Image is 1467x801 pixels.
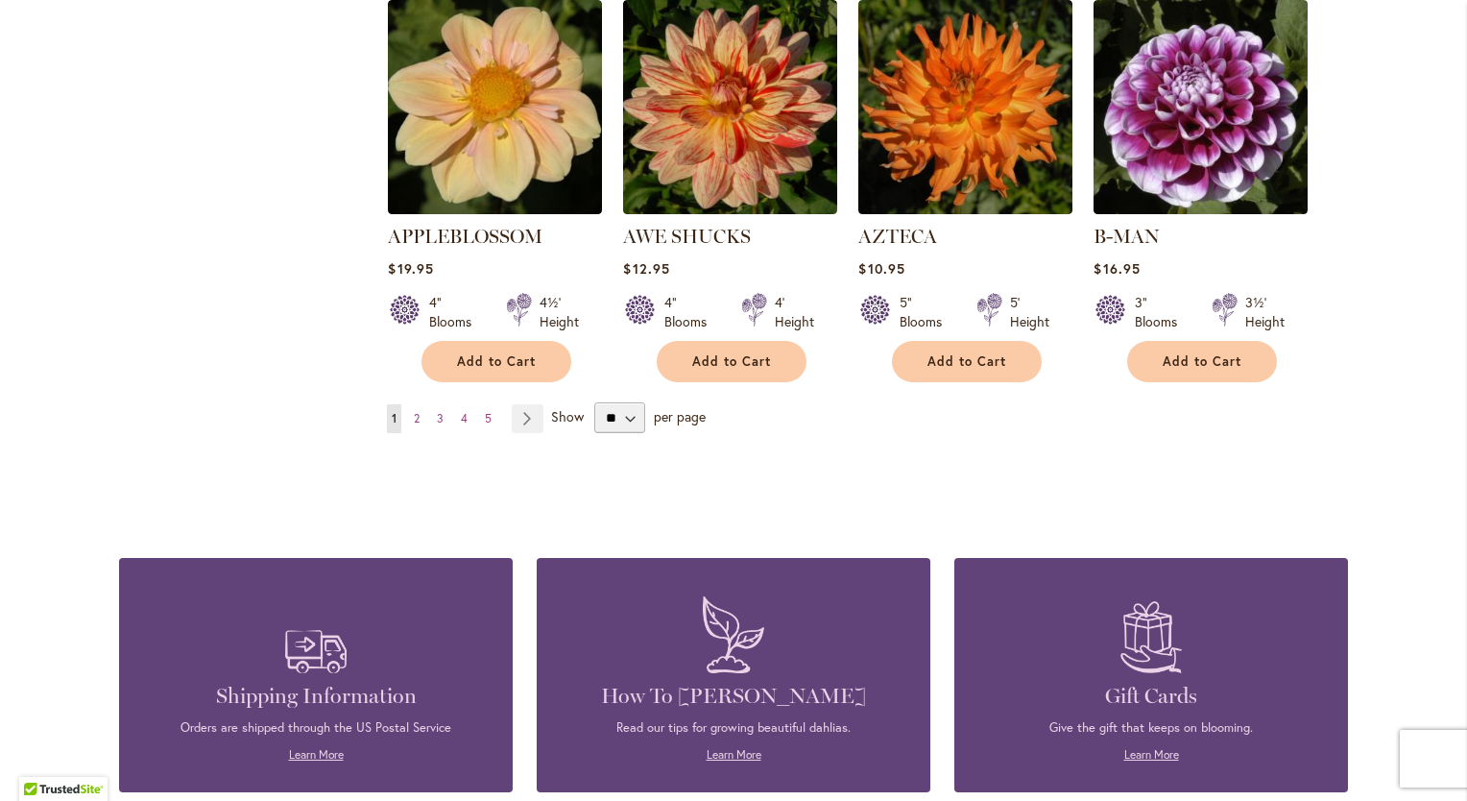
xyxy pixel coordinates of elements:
[654,407,706,425] span: per page
[664,293,718,331] div: 4" Blooms
[457,353,536,370] span: Add to Cart
[657,341,806,382] button: Add to Cart
[456,404,472,433] a: 4
[565,683,902,710] h4: How To [PERSON_NAME]
[927,353,1006,370] span: Add to Cart
[388,225,542,248] a: APPLEBLOSSOM
[775,293,814,331] div: 4' Height
[623,200,837,218] a: AWE SHUCKS
[1245,293,1285,331] div: 3½' Height
[485,411,492,425] span: 5
[858,225,937,248] a: AZTECA
[1124,747,1179,762] a: Learn More
[1094,200,1308,218] a: B-MAN
[388,259,433,278] span: $19.95
[148,683,484,710] h4: Shipping Information
[414,411,420,425] span: 2
[551,407,584,425] span: Show
[983,719,1319,737] p: Give the gift that keeps on blooming.
[692,353,771,370] span: Add to Cart
[900,293,953,331] div: 5" Blooms
[429,293,483,331] div: 4" Blooms
[392,411,397,425] span: 1
[388,200,602,218] a: APPLEBLOSSOM
[1163,353,1241,370] span: Add to Cart
[409,404,424,433] a: 2
[14,733,68,787] iframe: Launch Accessibility Center
[983,683,1319,710] h4: Gift Cards
[1094,225,1160,248] a: B-MAN
[1135,293,1189,331] div: 3" Blooms
[858,259,904,278] span: $10.95
[707,747,761,762] a: Learn More
[437,411,444,425] span: 3
[432,404,448,433] a: 3
[148,719,484,737] p: Orders are shipped through the US Postal Service
[892,341,1042,382] button: Add to Cart
[1094,259,1140,278] span: $16.95
[289,747,344,762] a: Learn More
[461,411,468,425] span: 4
[623,259,669,278] span: $12.95
[858,200,1072,218] a: AZTECA
[1127,341,1277,382] button: Add to Cart
[480,404,496,433] a: 5
[540,293,579,331] div: 4½' Height
[421,341,571,382] button: Add to Cart
[623,225,751,248] a: AWE SHUCKS
[565,719,902,737] p: Read our tips for growing beautiful dahlias.
[1010,293,1049,331] div: 5' Height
